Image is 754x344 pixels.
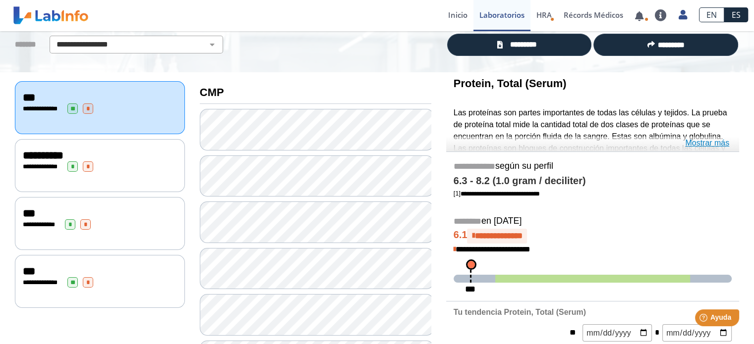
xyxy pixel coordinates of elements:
[666,305,743,333] iframe: Help widget launcher
[454,216,732,227] h5: en [DATE]
[662,324,732,342] input: mm/dd/yyyy
[536,10,552,20] span: HRA
[454,229,732,244] h4: 6.1
[454,77,567,90] b: Protein, Total (Serum)
[699,7,724,22] a: EN
[454,190,540,197] a: [1]
[685,137,729,149] a: Mostrar más
[724,7,748,22] a: ES
[454,161,732,172] h5: según su perfil
[200,86,224,98] b: CMP
[582,324,652,342] input: mm/dd/yyyy
[454,308,586,316] b: Tu tendencia Protein, Total (Serum)
[454,107,732,178] p: Las proteínas son partes importantes de todas las células y tejidos. La prueba de proteína total ...
[454,175,732,187] h4: 6.3 - 8.2 (1.0 gram / deciliter)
